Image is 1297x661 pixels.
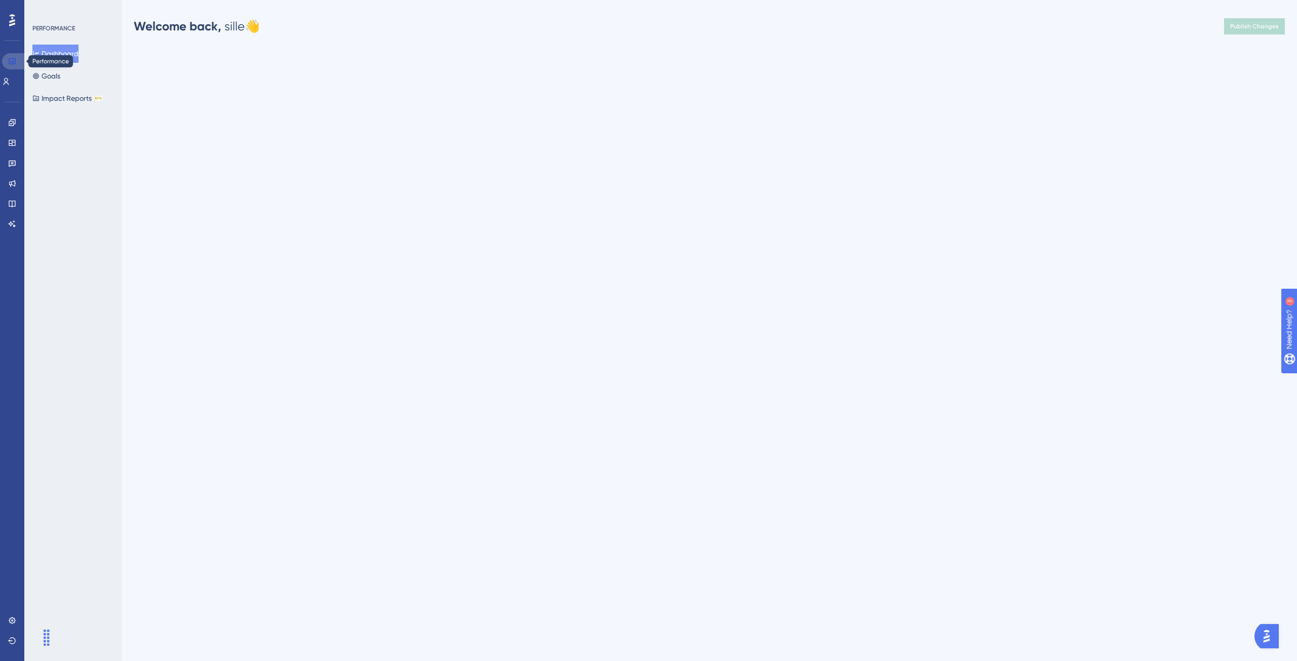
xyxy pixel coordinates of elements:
button: Publish Changes [1224,18,1285,34]
div: PERFORMANCE [32,24,75,32]
iframe: UserGuiding AI Assistant Launcher [1254,621,1285,651]
div: 3 [70,5,73,13]
div: Drag [39,623,55,653]
button: Goals [32,67,60,85]
span: Need Help? [24,3,63,15]
button: Impact ReportsBETA [32,89,103,107]
div: sille 👋 [134,18,260,34]
button: Dashboard [32,45,79,63]
span: Welcome back, [134,19,221,33]
div: BETA [94,96,103,101]
span: Publish Changes [1230,22,1279,30]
